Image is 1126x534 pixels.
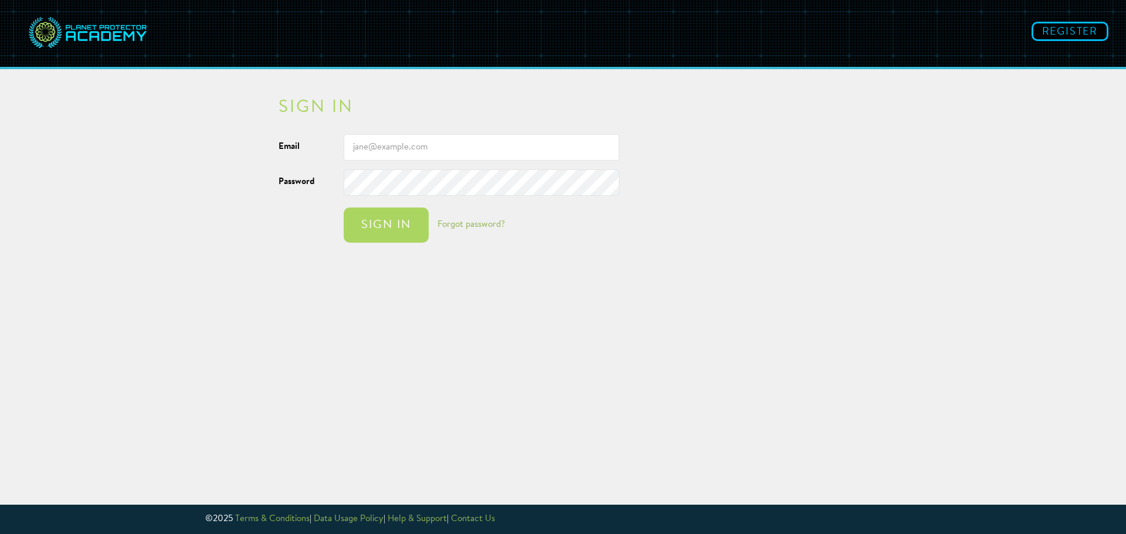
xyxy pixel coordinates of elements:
[270,169,335,188] label: Password
[270,134,335,153] label: Email
[384,515,385,523] span: |
[235,515,310,523] a: Terms & Conditions
[388,515,447,523] a: Help & Support
[344,208,429,243] button: Sign in
[314,515,384,523] a: Data Usage Policy
[26,9,150,58] img: svg+xml;base64,PD94bWwgdmVyc2lvbj0iMS4wIiBlbmNvZGluZz0idXRmLTgiPz4NCjwhLS0gR2VuZXJhdG9yOiBBZG9iZS...
[213,515,233,523] span: 2025
[1032,22,1108,41] a: Register
[205,515,213,523] span: ©
[451,515,495,523] a: Contact Us
[447,515,449,523] span: |
[355,219,417,231] div: Sign in
[344,134,619,161] input: jane@example.com
[437,220,505,229] a: Forgot password?
[310,515,311,523] span: |
[279,99,847,117] h2: Sign in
